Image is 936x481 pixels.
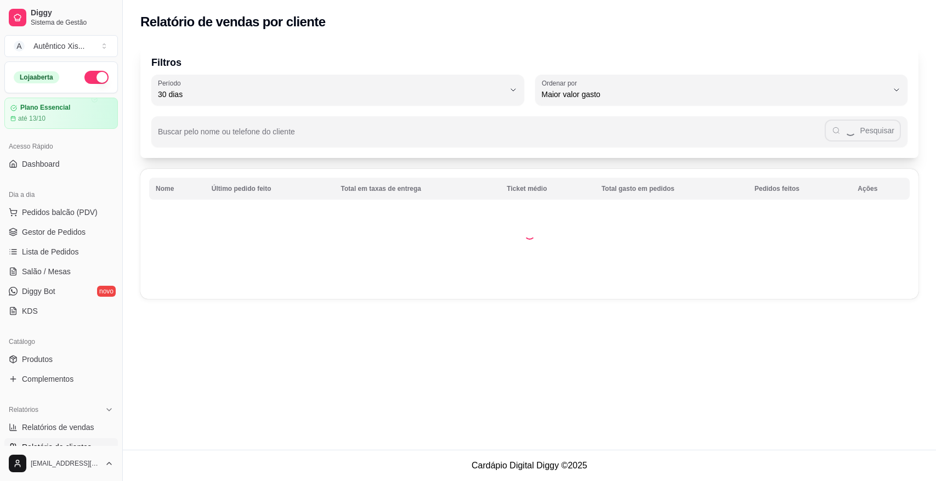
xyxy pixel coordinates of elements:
[4,138,118,155] div: Acesso Rápido
[22,305,38,316] span: KDS
[4,302,118,320] a: KDS
[33,41,84,52] div: Autêntico Xis ...
[151,75,524,105] button: Período30 dias
[542,89,888,100] span: Maior valor gasto
[22,374,73,384] span: Complementos
[158,89,504,100] span: 30 dias
[4,98,118,129] a: Plano Essencialaté 13/10
[14,41,25,52] span: A
[22,159,60,169] span: Dashboard
[9,405,38,414] span: Relatórios
[158,78,184,88] label: Período
[22,266,71,277] span: Salão / Mesas
[158,131,825,142] input: Buscar pelo nome ou telefone do cliente
[18,114,46,123] article: até 13/10
[123,450,936,481] footer: Cardápio Digital Diggy © 2025
[542,78,581,88] label: Ordenar por
[22,246,79,257] span: Lista de Pedidos
[4,350,118,368] a: Produtos
[4,282,118,300] a: Diggy Botnovo
[22,227,86,237] span: Gestor de Pedidos
[140,13,326,31] h2: Relatório de vendas por cliente
[151,55,907,70] p: Filtros
[4,438,118,456] a: Relatório de clientes
[4,203,118,221] button: Pedidos balcão (PDV)
[4,450,118,477] button: [EMAIL_ADDRESS][DOMAIN_NAME]
[4,4,118,31] a: DiggySistema de Gestão
[4,186,118,203] div: Dia a dia
[4,333,118,350] div: Catálogo
[4,223,118,241] a: Gestor de Pedidos
[22,207,98,218] span: Pedidos balcão (PDV)
[84,71,109,84] button: Alterar Status
[20,104,70,112] article: Plano Essencial
[14,71,59,83] div: Loja aberta
[22,442,92,452] span: Relatório de clientes
[4,263,118,280] a: Salão / Mesas
[535,75,908,105] button: Ordenar porMaior valor gasto
[524,229,535,240] div: Loading
[4,155,118,173] a: Dashboard
[4,243,118,261] a: Lista de Pedidos
[4,418,118,436] a: Relatórios de vendas
[4,35,118,57] button: Select a team
[4,370,118,388] a: Complementos
[31,18,114,27] span: Sistema de Gestão
[22,422,94,433] span: Relatórios de vendas
[22,286,55,297] span: Diggy Bot
[22,354,53,365] span: Produtos
[31,459,100,468] span: [EMAIL_ADDRESS][DOMAIN_NAME]
[31,8,114,18] span: Diggy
